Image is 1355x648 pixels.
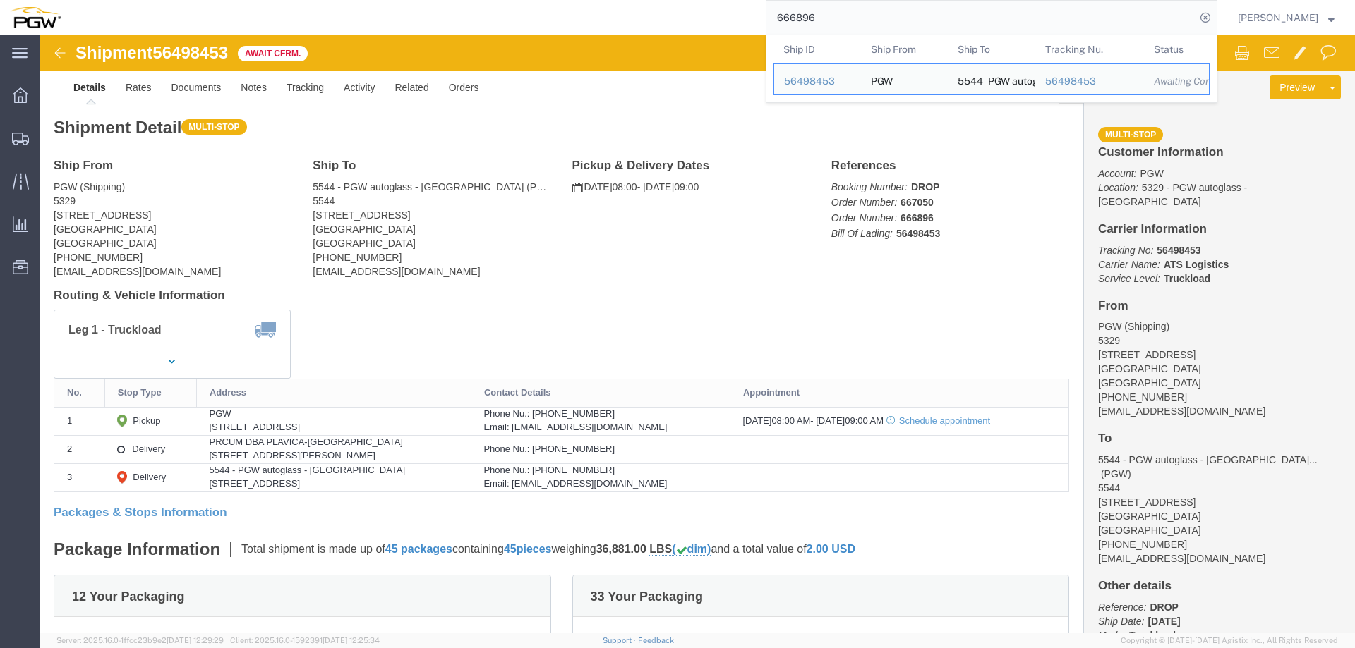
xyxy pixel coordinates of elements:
div: 56498453 [1045,74,1135,89]
iframe: FS Legacy Container [40,35,1355,633]
div: PGW [871,64,893,94]
input: Search for shipment number, reference number [766,1,1196,35]
th: Status [1144,35,1210,63]
span: Server: 2025.16.0-1ffcc23b9e2 [56,636,224,644]
th: Ship From [861,35,948,63]
th: Ship To [948,35,1035,63]
span: [DATE] 12:25:34 [323,636,380,644]
div: Awaiting Confirmation [1154,74,1199,89]
button: [PERSON_NAME] [1237,9,1335,26]
div: 56498453 [784,74,851,89]
img: logo [10,7,61,28]
span: Phillip Thornton [1238,10,1318,25]
th: Ship ID [773,35,861,63]
span: Copyright © [DATE]-[DATE] Agistix Inc., All Rights Reserved [1121,635,1338,647]
span: [DATE] 12:29:29 [167,636,224,644]
a: Feedback [638,636,674,644]
th: Tracking Nu. [1035,35,1145,63]
a: Support [603,636,638,644]
div: 5544 - PGW autoglass - Fort Lauderdale [958,64,1025,94]
table: Search Results [773,35,1217,102]
span: Client: 2025.16.0-1592391 [230,636,380,644]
